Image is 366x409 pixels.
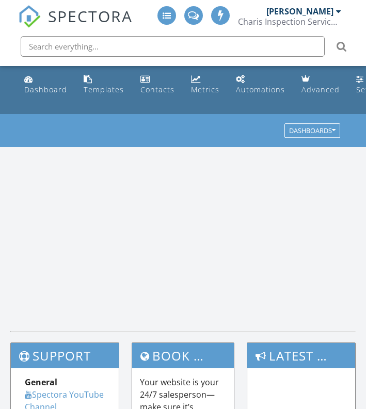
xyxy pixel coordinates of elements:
[297,70,344,100] a: Advanced
[21,36,325,57] input: Search everything...
[232,70,289,100] a: Automations (Basic)
[247,343,355,368] h3: Latest Updates
[284,124,340,138] button: Dashboards
[18,14,133,36] a: SPECTORA
[25,377,57,388] strong: General
[187,70,224,100] a: Metrics
[132,343,234,368] h3: Book More Inspections
[18,5,41,28] img: The Best Home Inspection Software - Spectora
[236,85,285,94] div: Automations
[24,85,67,94] div: Dashboard
[140,85,174,94] div: Contacts
[266,6,333,17] div: [PERSON_NAME]
[11,343,119,368] h3: Support
[301,85,340,94] div: Advanced
[191,85,219,94] div: Metrics
[289,127,336,135] div: Dashboards
[79,70,128,100] a: Templates
[84,85,124,94] div: Templates
[20,70,71,100] a: Dashboard
[238,17,341,27] div: Charis Inspection Services LLC
[48,5,133,27] span: SPECTORA
[136,70,179,100] a: Contacts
